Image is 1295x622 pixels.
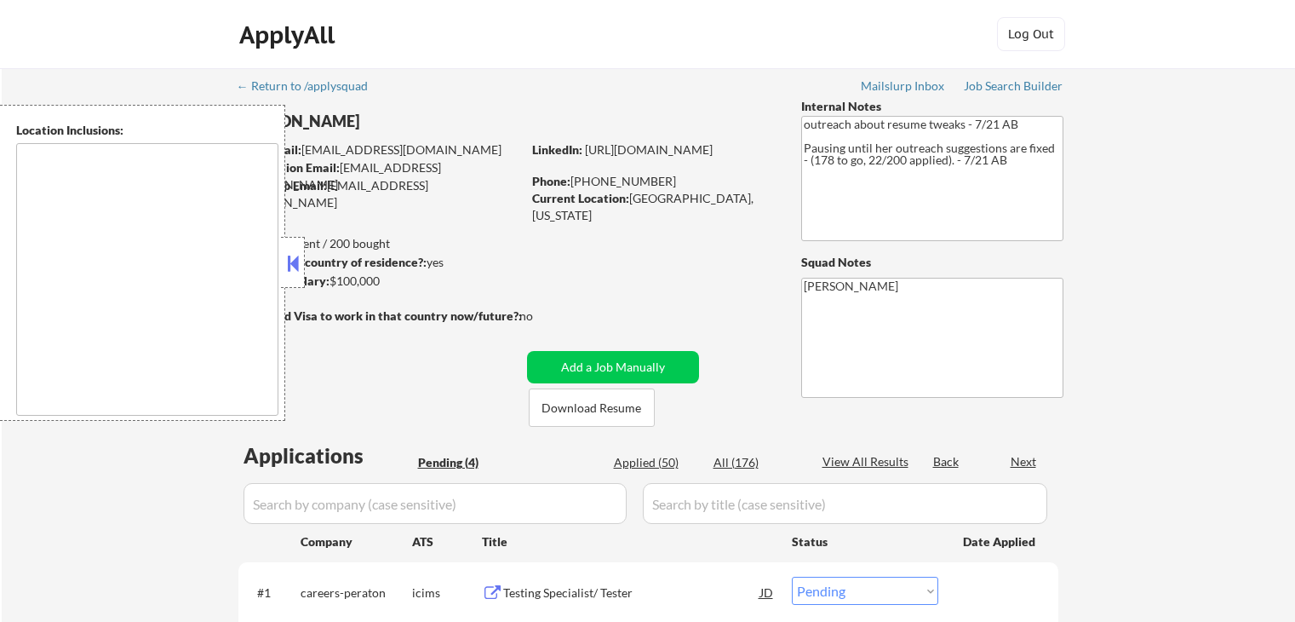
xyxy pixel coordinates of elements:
div: yes [238,254,516,271]
div: 50 sent / 200 bought [238,235,521,252]
input: Search by company (case sensitive) [244,483,627,524]
input: Search by title (case sensitive) [643,483,1047,524]
div: Company [301,533,412,550]
div: [GEOGRAPHIC_DATA], [US_STATE] [532,190,773,223]
a: Mailslurp Inbox [861,79,946,96]
div: [PERSON_NAME] [238,111,588,132]
div: View All Results [822,453,914,470]
button: Add a Job Manually [527,351,699,383]
a: [URL][DOMAIN_NAME] [585,142,713,157]
strong: Phone: [532,174,570,188]
div: [EMAIL_ADDRESS][DOMAIN_NAME] [238,177,521,210]
div: ← Return to /applysquad [237,80,384,92]
a: ← Return to /applysquad [237,79,384,96]
strong: Current Location: [532,191,629,205]
div: All (176) [713,454,799,471]
div: [EMAIL_ADDRESS][DOMAIN_NAME] [239,141,521,158]
div: [PHONE_NUMBER] [532,173,773,190]
div: Job Search Builder [964,80,1063,92]
button: Log Out [997,17,1065,51]
button: Download Resume [529,389,655,427]
div: Squad Notes [801,254,1063,271]
div: JD [759,577,776,608]
div: Date Applied [963,533,1038,550]
strong: Can work in country of residence?: [238,255,427,269]
strong: LinkedIn: [532,142,582,157]
div: Title [482,533,776,550]
div: #1 [257,585,287,602]
strong: Will need Visa to work in that country now/future?: [238,308,522,323]
div: Applied (50) [614,454,699,471]
div: Internal Notes [801,98,1063,115]
div: ApplyAll [239,20,340,49]
div: $100,000 [238,273,521,290]
a: Job Search Builder [964,79,1063,96]
div: Testing Specialist/ Tester [503,585,760,602]
div: Back [933,453,960,470]
div: ATS [412,533,482,550]
div: Next [1011,453,1038,470]
div: Mailslurp Inbox [861,80,946,92]
div: no [519,308,568,325]
div: Status [792,526,938,556]
div: icims [412,585,482,602]
div: [EMAIL_ADDRESS][DOMAIN_NAME] [239,159,521,193]
div: careers-peraton [301,585,412,602]
div: Applications [244,446,412,466]
div: Pending (4) [418,454,503,471]
div: Location Inclusions: [16,122,278,139]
